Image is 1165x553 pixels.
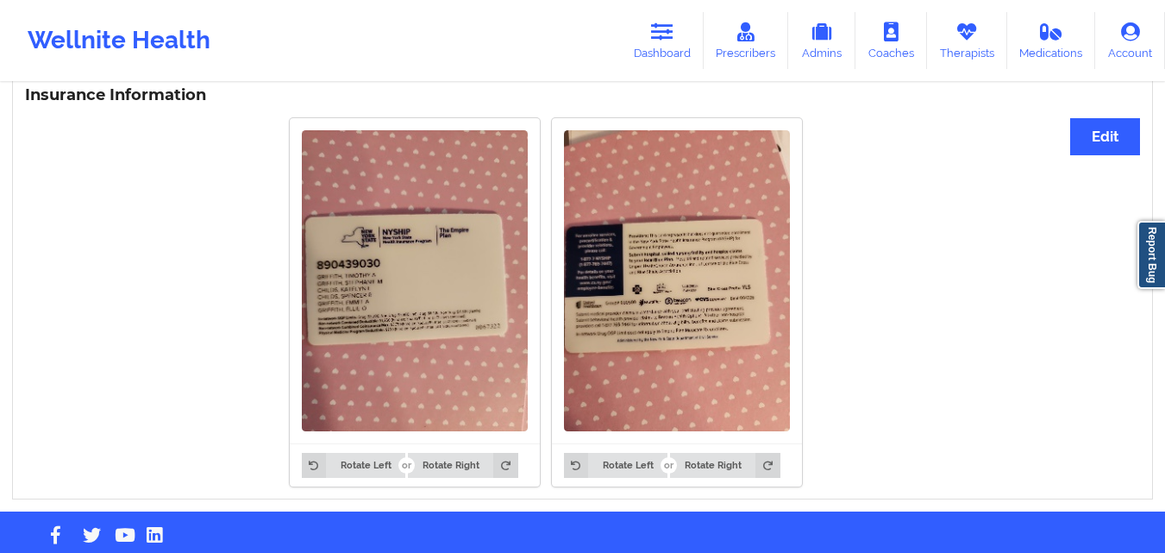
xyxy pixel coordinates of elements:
a: Coaches [855,12,927,69]
h3: Insurance Information [25,85,1140,105]
button: Rotate Left [564,453,667,477]
a: Therapists [927,12,1007,69]
img: Katelyn childs [302,130,528,431]
img: Katelyn childs [564,130,790,431]
button: Rotate Right [670,453,780,477]
a: Admins [788,12,855,69]
a: Dashboard [621,12,704,69]
a: Prescribers [704,12,789,69]
a: Medications [1007,12,1096,69]
button: Rotate Right [408,453,517,477]
button: Rotate Left [302,453,405,477]
a: Account [1095,12,1165,69]
button: Edit [1070,118,1140,155]
a: Report Bug [1137,221,1165,289]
